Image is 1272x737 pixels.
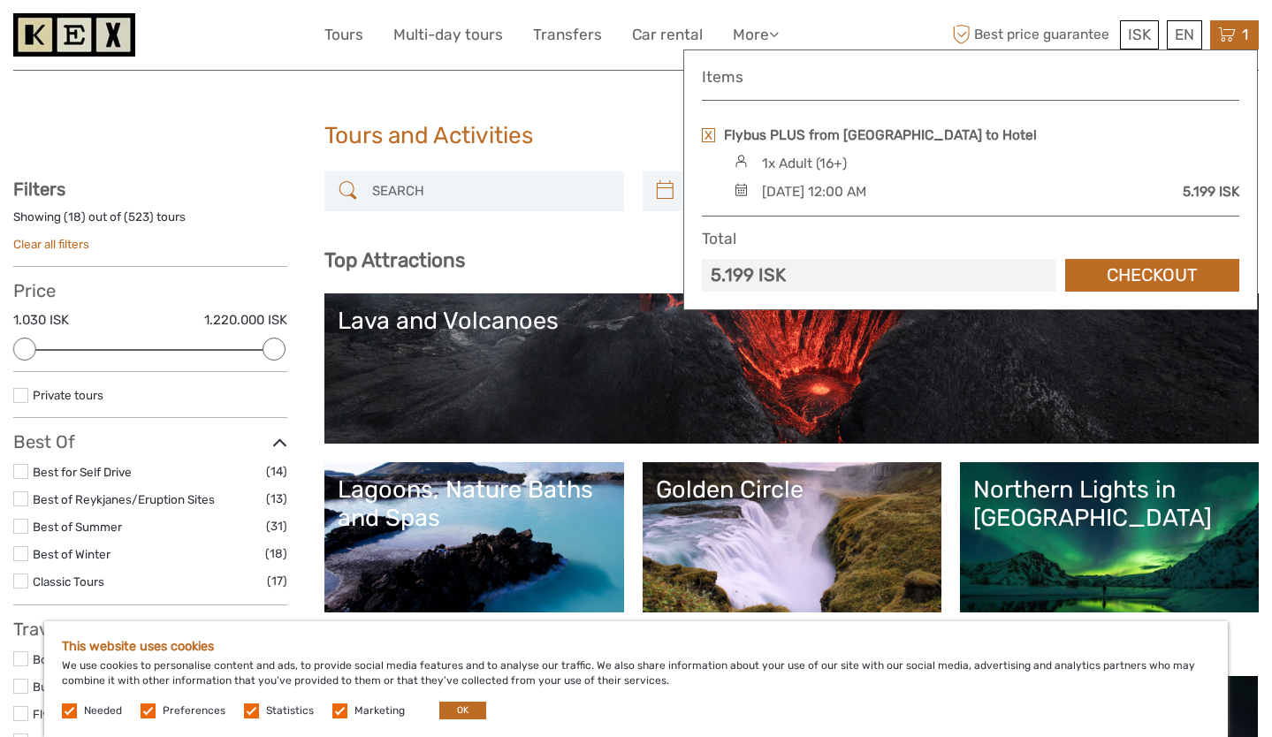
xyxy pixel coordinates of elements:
[203,27,225,49] button: Open LiveChat chat widget
[84,703,122,718] label: Needed
[439,702,486,719] button: OK
[33,520,122,534] a: Best of Summer
[128,209,149,225] label: 523
[1128,26,1151,43] span: ISK
[948,20,1116,49] span: Best price guarantee
[33,680,54,694] a: Bus
[33,652,58,666] a: Boat
[702,68,1239,87] h4: Items
[62,639,1210,654] h5: This website uses cookies
[33,707,65,721] a: Flying
[656,475,928,599] a: Golden Circle
[68,209,81,225] label: 18
[338,475,610,533] div: Lagoons, Nature Baths and Spas
[354,703,405,718] label: Marketing
[762,154,847,173] div: 1x Adult (16+)
[13,431,287,452] h3: Best Of
[13,619,287,640] h3: Travel Method
[393,22,503,48] a: Multi-day tours
[632,22,703,48] a: Car rental
[338,475,610,599] a: Lagoons, Nature Baths and Spas
[267,571,287,591] span: (17)
[13,209,287,236] div: Showing ( ) out of ( ) tours
[13,280,287,301] h3: Price
[33,547,110,561] a: Best of Winter
[702,230,736,248] h4: Total
[265,543,287,564] span: (18)
[729,183,753,196] img: calendar-black.svg
[266,489,287,509] span: (13)
[44,621,1228,737] div: We use cookies to personalise content and ads, to provide social media features and to analyse ou...
[1167,20,1202,49] div: EN
[729,155,753,168] img: person.svg
[762,182,866,201] div: [DATE] 12:00 AM
[33,574,104,589] a: Classic Tours
[365,176,614,207] input: SEARCH
[33,465,132,479] a: Best for Self Drive
[204,311,287,330] label: 1.220.000 ISK
[33,492,215,506] a: Best of Reykjanes/Eruption Sites
[724,125,1037,145] a: Flybus PLUS from [GEOGRAPHIC_DATA] to Hotel
[163,703,225,718] label: Preferences
[266,703,314,718] label: Statistics
[324,22,363,48] a: Tours
[973,475,1245,599] a: Northern Lights in [GEOGRAPHIC_DATA]
[711,262,786,288] div: 5.199 ISK
[25,31,200,45] p: We're away right now. Please check back later!
[338,307,1245,335] div: Lava and Volcanoes
[533,22,602,48] a: Transfers
[656,475,928,504] div: Golden Circle
[324,248,465,272] b: Top Attractions
[33,388,103,402] a: Private tours
[13,179,65,200] strong: Filters
[13,311,69,330] label: 1.030 ISK
[1183,182,1239,201] div: 5.199 ISK
[266,461,287,482] span: (14)
[266,516,287,536] span: (31)
[1239,26,1251,43] span: 1
[733,22,779,48] a: More
[973,475,1245,533] div: Northern Lights in [GEOGRAPHIC_DATA]
[13,13,135,57] img: 1261-44dab5bb-39f8-40da-b0c2-4d9fce00897c_logo_small.jpg
[13,237,89,251] a: Clear all filters
[324,122,948,150] h1: Tours and Activities
[1065,259,1239,292] a: Checkout
[338,307,1245,430] a: Lava and Volcanoes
